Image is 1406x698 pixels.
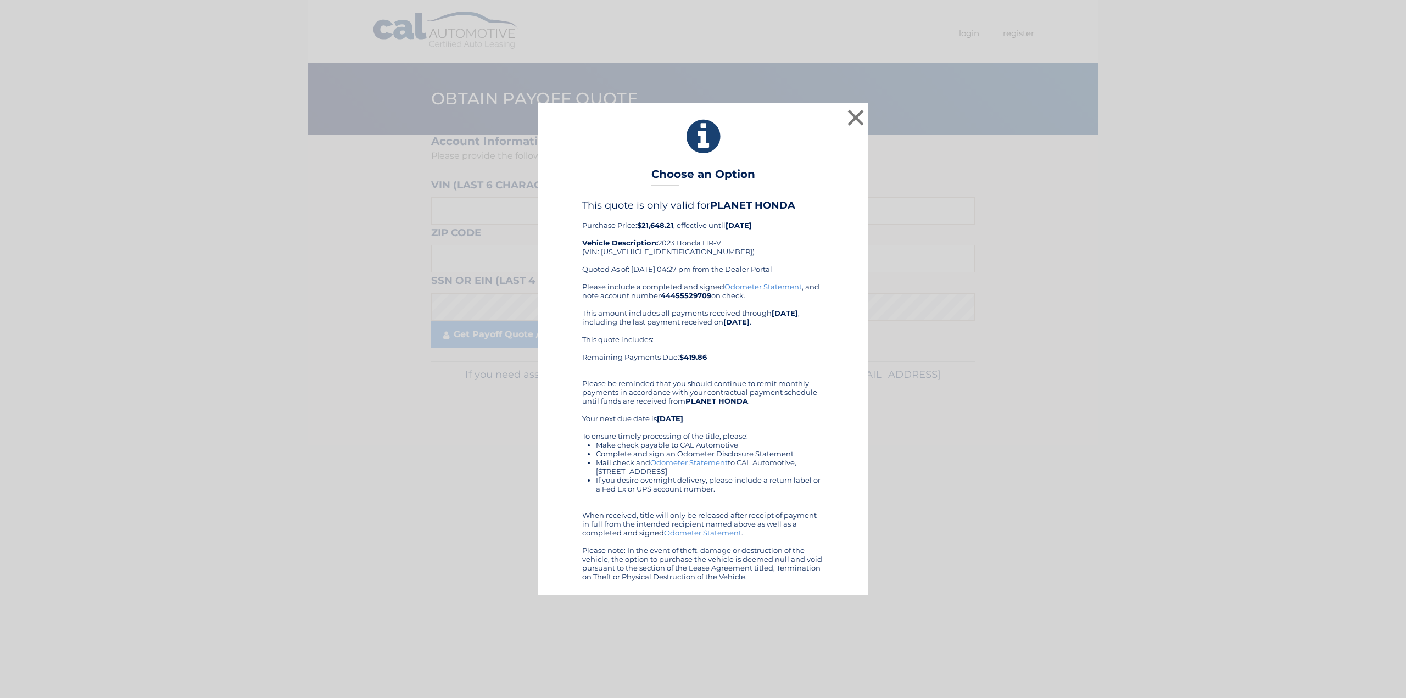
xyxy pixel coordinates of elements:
[772,309,798,317] b: [DATE]
[596,449,824,458] li: Complete and sign an Odometer Disclosure Statement
[661,291,711,300] b: 44455529709
[657,414,683,423] b: [DATE]
[723,317,750,326] b: [DATE]
[664,528,741,537] a: Odometer Statement
[724,282,802,291] a: Odometer Statement
[596,458,824,476] li: Mail check and to CAL Automotive, [STREET_ADDRESS]
[845,107,867,129] button: ×
[582,335,824,370] div: This quote includes: Remaining Payments Due:
[582,199,824,282] div: Purchase Price: , effective until 2023 Honda HR-V (VIN: [US_VEHICLE_IDENTIFICATION_NUMBER]) Quote...
[582,199,824,211] h4: This quote is only valid for
[596,440,824,449] li: Make check payable to CAL Automotive
[726,221,752,230] b: [DATE]
[596,476,824,493] li: If you desire overnight delivery, please include a return label or a Fed Ex or UPS account number.
[679,353,707,361] b: $419.86
[650,458,728,467] a: Odometer Statement
[582,282,824,581] div: Please include a completed and signed , and note account number on check. This amount includes al...
[685,397,748,405] b: PLANET HONDA
[637,221,673,230] b: $21,648.21
[582,238,658,247] strong: Vehicle Description:
[651,167,755,187] h3: Choose an Option
[710,199,795,211] b: PLANET HONDA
